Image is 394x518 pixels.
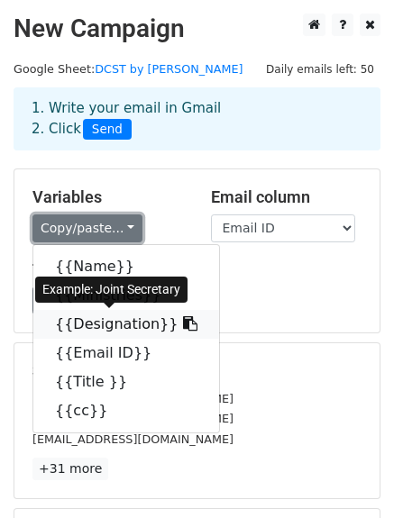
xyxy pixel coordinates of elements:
span: Daily emails left: 50 [260,59,380,79]
small: [EMAIL_ADDRESS][DOMAIN_NAME] [32,412,234,425]
h5: Variables [32,187,184,207]
small: [EMAIL_ADDRESS][DOMAIN_NAME] [32,392,234,405]
h5: Email column [211,187,362,207]
small: [EMAIL_ADDRESS][DOMAIN_NAME] [32,432,234,446]
a: {{cc}} [33,396,219,425]
a: {{Email ID}} [33,339,219,368]
a: +31 more [32,458,108,480]
a: {{Ministries}} [33,281,219,310]
div: 1. Write your email in Gmail 2. Click [18,98,376,140]
a: Daily emails left: 50 [260,62,380,76]
a: {{Name}} [33,252,219,281]
h2: New Campaign [14,14,380,44]
a: Copy/paste... [32,214,142,242]
a: DCST by [PERSON_NAME] [95,62,243,76]
div: Example: Joint Secretary [35,277,188,303]
a: {{Title }} [33,368,219,396]
span: Send [83,119,132,141]
iframe: Chat Widget [304,432,394,518]
small: Google Sheet: [14,62,243,76]
a: {{Designation}} [33,310,219,339]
